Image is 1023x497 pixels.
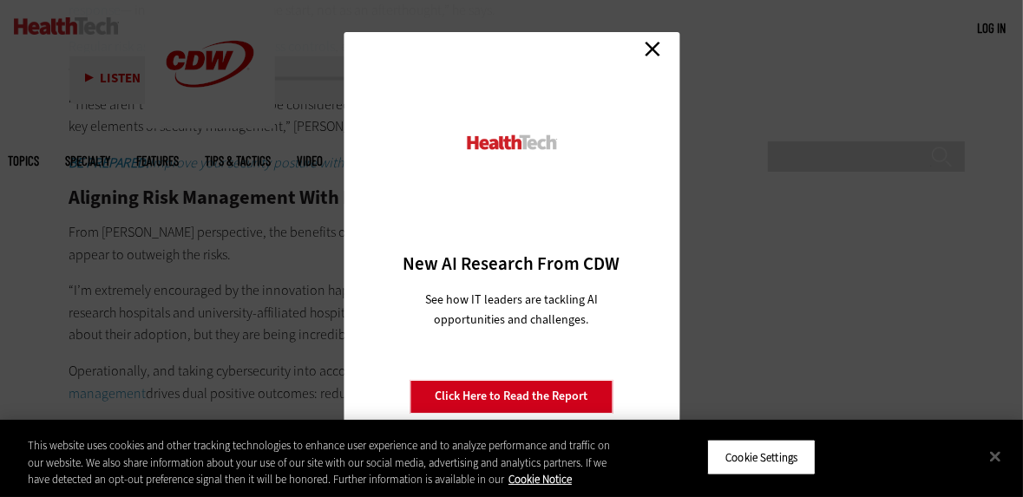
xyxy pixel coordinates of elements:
a: Click Here to Read the Report [410,380,613,413]
img: HealthTech_0.png [464,134,559,152]
div: This website uses cookies and other tracking technologies to enhance user experience and to analy... [28,437,613,488]
h3: New AI Research From CDW [374,252,649,276]
button: Close [976,437,1014,475]
p: See how IT leaders are tackling AI opportunities and challenges. [404,290,619,330]
a: More information about your privacy [508,472,572,487]
button: Cookie Settings [707,439,816,475]
a: Close [639,36,666,62]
